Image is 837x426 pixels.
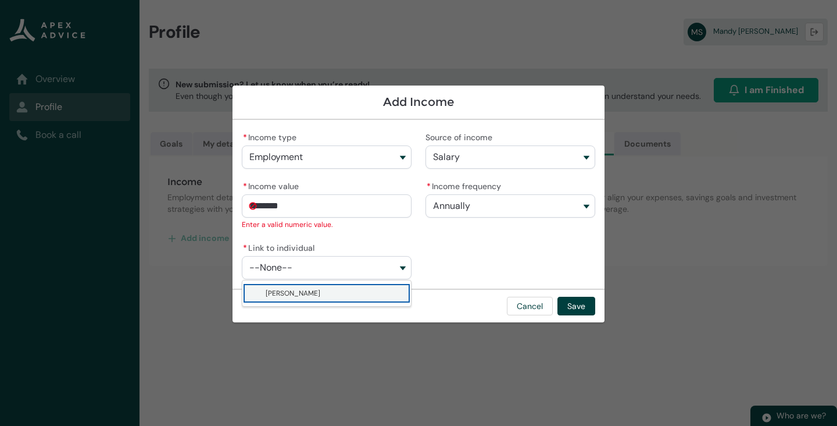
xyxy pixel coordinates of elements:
label: Income frequency [425,178,506,192]
button: Income frequency [425,194,595,218]
button: Save [557,297,595,315]
button: Income type [242,145,412,169]
h1: Add Income [242,95,595,109]
label: Income value [242,178,303,192]
span: Employment [249,152,303,162]
span: Salary [433,152,460,162]
button: Cancel [507,297,553,315]
label: Link to individual [242,240,319,254]
div: Link to individual [242,280,412,307]
abbr: required [427,181,431,191]
abbr: required [243,132,247,143]
span: --None-- [249,262,292,273]
div: Enter a valid numeric value. [242,219,412,230]
label: Source of income [425,129,497,143]
abbr: required [243,243,247,253]
abbr: required [243,181,247,191]
button: Source of income [425,145,595,169]
span: Annually [433,201,470,211]
button: Link to individual [242,256,412,279]
label: Income type [242,129,301,143]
